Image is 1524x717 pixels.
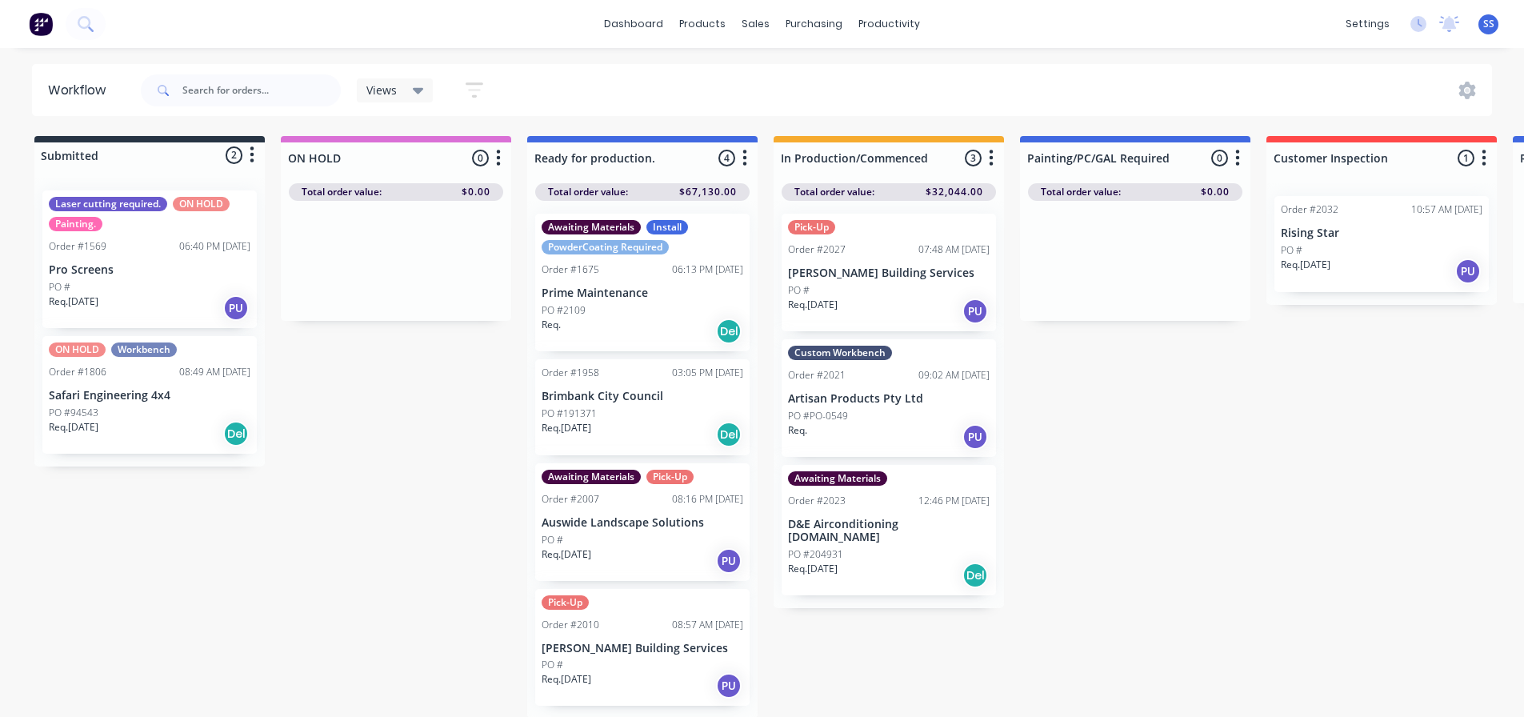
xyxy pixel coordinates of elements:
div: Order #2023 [788,494,846,508]
div: settings [1338,12,1398,36]
p: Auswide Landscape Solutions [542,516,743,530]
p: PO # [542,658,563,672]
span: $0.00 [1201,185,1230,199]
div: Order #203210:57 AM [DATE]Rising StarPO #Req.[DATE]PU [1274,196,1489,292]
div: Awaiting Materials [788,471,887,486]
p: PO #2109 [542,303,586,318]
div: products [671,12,734,36]
div: 08:16 PM [DATE] [672,492,743,507]
p: Req. [DATE] [542,672,591,687]
div: Install [646,220,688,234]
p: PO # [788,283,810,298]
span: Views [366,82,397,98]
p: Brimbank City Council [542,390,743,403]
p: Req. [542,318,561,332]
div: ON HOLD [49,342,106,357]
div: Awaiting MaterialsOrder #202312:46 PM [DATE]D&E Airconditioning [DOMAIN_NAME]PO #204931Req.[DATE]Del [782,465,996,596]
input: Search for orders... [182,74,341,106]
div: PU [1455,258,1481,284]
p: Prime Maintenance [542,286,743,300]
div: 12:46 PM [DATE] [918,494,990,508]
div: Awaiting Materials [542,220,641,234]
div: Pick-Up [788,220,835,234]
div: 06:40 PM [DATE] [179,239,250,254]
p: PO #204931 [788,547,843,562]
p: PO #191371 [542,407,597,421]
div: Order #2010 [542,618,599,632]
div: Del [962,563,988,588]
div: PU [962,298,988,324]
div: Order #1675 [542,262,599,277]
div: 03:05 PM [DATE] [672,366,743,380]
div: Order #2007 [542,492,599,507]
div: productivity [850,12,928,36]
div: Laser cutting required.ON HOLDPainting.Order #156906:40 PM [DATE]Pro ScreensPO #Req.[DATE]PU [42,190,257,328]
span: SS [1483,17,1494,31]
div: Order #1806 [49,365,106,379]
div: 08:57 AM [DATE] [672,618,743,632]
p: PO # [49,280,70,294]
p: [PERSON_NAME] Building Services [788,266,990,280]
div: Painting. [49,217,102,231]
div: purchasing [778,12,850,36]
span: Total order value: [1041,185,1121,199]
p: [PERSON_NAME] Building Services [542,642,743,655]
div: sales [734,12,778,36]
p: Req. [DATE] [49,420,98,435]
div: Awaiting Materials [542,470,641,484]
div: Pick-UpOrder #201008:57 AM [DATE][PERSON_NAME] Building ServicesPO #Req.[DATE]PU [535,589,750,707]
div: PU [223,295,249,321]
div: Order #2021 [788,368,846,383]
p: Artisan Products Pty Ltd [788,392,990,406]
div: ON HOLDWorkbenchOrder #180608:49 AM [DATE]Safari Engineering 4x4PO #94543Req.[DATE]Del [42,336,257,454]
span: Total order value: [302,185,382,199]
p: Req. [DATE] [788,298,838,312]
div: Order #1958 [542,366,599,380]
div: Awaiting MaterialsInstallPowderCoating RequiredOrder #167506:13 PM [DATE]Prime MaintenancePO #210... [535,214,750,351]
div: ON HOLD [173,197,230,211]
p: D&E Airconditioning [DOMAIN_NAME] [788,518,990,545]
div: Workflow [48,81,114,100]
span: Total order value: [794,185,874,199]
span: $32,044.00 [926,185,983,199]
img: Factory [29,12,53,36]
a: dashboard [596,12,671,36]
div: Del [223,421,249,447]
div: Workbench [111,342,177,357]
div: Order #1569 [49,239,106,254]
p: Req. [DATE] [788,562,838,576]
p: Pro Screens [49,263,250,277]
div: Custom Workbench [788,346,892,360]
span: $67,130.00 [679,185,737,199]
p: Rising Star [1281,226,1482,240]
div: 09:02 AM [DATE] [918,368,990,383]
p: Req. [DATE] [542,547,591,562]
div: 06:13 PM [DATE] [672,262,743,277]
span: $0.00 [462,185,490,199]
div: 08:49 AM [DATE] [179,365,250,379]
div: 07:48 AM [DATE] [918,242,990,257]
div: Awaiting MaterialsPick-UpOrder #200708:16 PM [DATE]Auswide Landscape SolutionsPO #Req.[DATE]PU [535,463,750,581]
p: Req. [DATE] [542,421,591,435]
p: Safari Engineering 4x4 [49,389,250,403]
div: PU [716,673,742,699]
p: Req. [DATE] [1281,258,1330,272]
p: PO # [542,533,563,547]
span: Total order value: [548,185,628,199]
div: Laser cutting required. [49,197,167,211]
div: Del [716,318,742,344]
div: 10:57 AM [DATE] [1411,202,1482,217]
div: Order #195803:05 PM [DATE]Brimbank City CouncilPO #191371Req.[DATE]Del [535,359,750,455]
div: Pick-UpOrder #202707:48 AM [DATE][PERSON_NAME] Building ServicesPO #Req.[DATE]PU [782,214,996,331]
div: Pick-Up [542,595,589,610]
p: Req. [DATE] [49,294,98,309]
div: Order #2027 [788,242,846,257]
p: PO #PO-0549 [788,409,848,423]
p: PO #94543 [49,406,98,420]
div: PU [716,548,742,574]
div: PowderCoating Required [542,240,669,254]
div: Custom WorkbenchOrder #202109:02 AM [DATE]Artisan Products Pty LtdPO #PO-0549Req.PU [782,339,996,457]
p: Req. [788,423,807,438]
div: PU [962,424,988,450]
div: Pick-Up [646,470,694,484]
